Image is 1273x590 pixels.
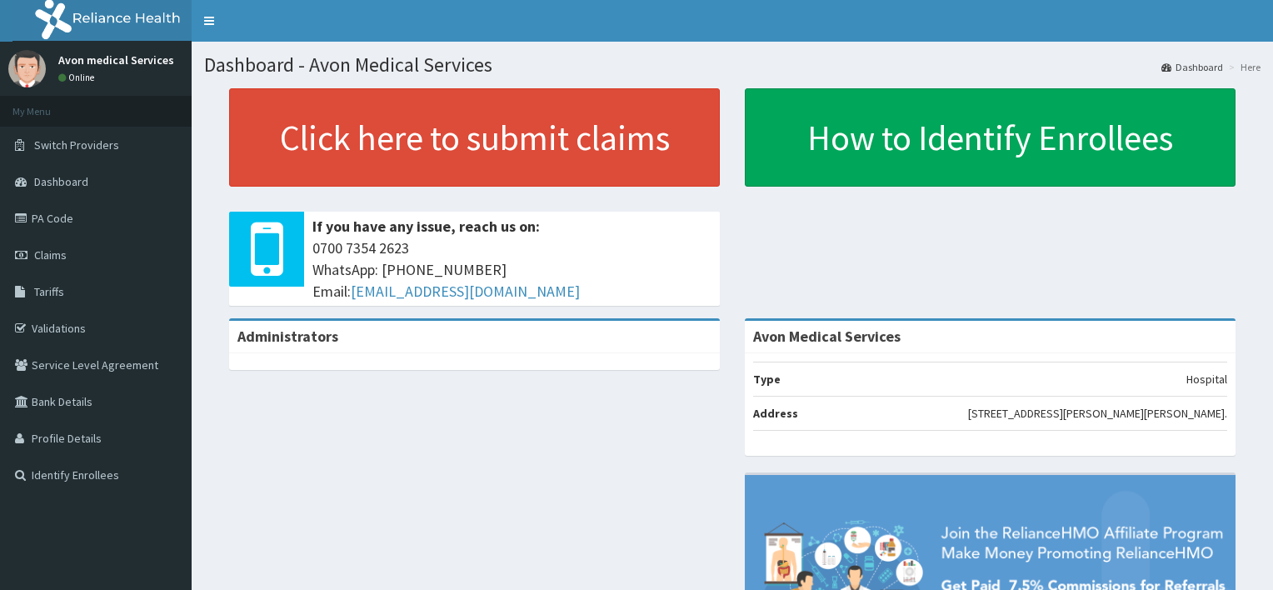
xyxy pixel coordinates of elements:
a: [EMAIL_ADDRESS][DOMAIN_NAME] [351,282,580,301]
a: Online [58,72,98,83]
b: Administrators [237,327,338,346]
span: 0700 7354 2623 WhatsApp: [PHONE_NUMBER] Email: [312,237,711,302]
li: Here [1225,60,1261,74]
span: Switch Providers [34,137,119,152]
strong: Avon Medical Services [753,327,901,346]
a: Dashboard [1161,60,1223,74]
b: If you have any issue, reach us on: [312,217,540,236]
p: Hospital [1186,371,1227,387]
p: Avon medical Services [58,54,174,66]
a: How to Identify Enrollees [745,88,1236,187]
a: Click here to submit claims [229,88,720,187]
img: User Image [8,50,46,87]
p: [STREET_ADDRESS][PERSON_NAME][PERSON_NAME]. [968,405,1227,422]
span: Dashboard [34,174,88,189]
span: Claims [34,247,67,262]
b: Type [753,372,781,387]
h1: Dashboard - Avon Medical Services [204,54,1261,76]
b: Address [753,406,798,421]
span: Tariffs [34,284,64,299]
